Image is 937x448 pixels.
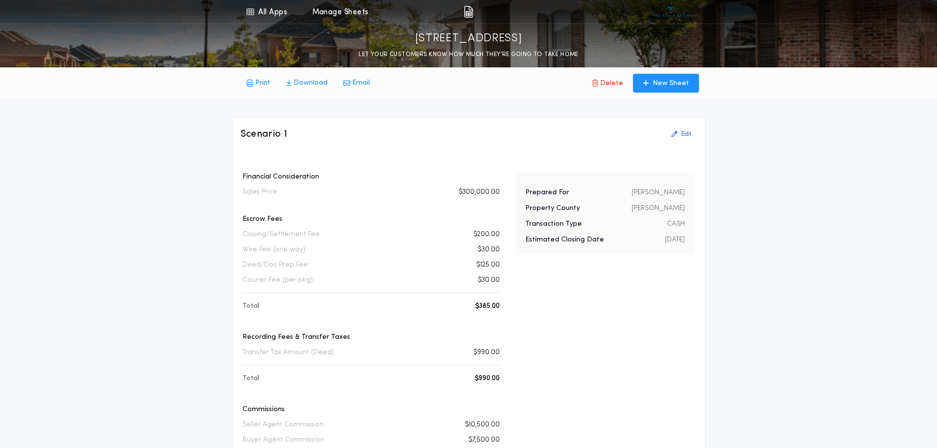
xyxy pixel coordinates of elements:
[632,188,685,198] p: [PERSON_NAME]
[242,260,308,270] p: Deed/Doc Prep Fee
[468,435,500,445] p: $7,500.00
[239,74,278,92] button: Print
[242,275,313,285] p: Courier Fee (per pkg)
[465,420,500,430] p: $10,500.00
[242,374,259,384] p: Total
[525,235,604,245] p: Estimated Closing Date
[665,126,697,142] button: Edit
[476,260,500,270] p: $125.00
[242,245,305,255] p: Wire Fee (one way)
[464,6,473,18] img: img
[632,204,685,213] p: [PERSON_NAME]
[352,78,370,88] p: Email
[241,127,288,141] h3: Scenario 1
[478,275,500,285] p: $30.00
[525,204,580,213] p: Property County
[242,348,334,358] p: Transfer Tax Amount (Deed)
[665,235,685,245] p: [DATE]
[335,74,378,92] button: Email
[681,130,691,138] p: Edit
[242,214,500,224] p: Escrow Fees
[255,78,271,88] p: Print
[242,301,259,311] p: Total
[242,187,277,197] p: Sales Price
[475,374,500,384] p: $990.00
[525,188,569,198] p: Prepared For
[473,230,500,239] p: $200.00
[294,78,328,88] p: Download
[242,435,324,445] p: Buyer Agent Commission
[473,348,500,358] p: $990.00
[242,405,500,415] p: Commissions
[242,172,500,182] p: Financial Consideration
[242,332,500,342] p: Recording Fees & Transfer Taxes
[667,219,685,229] p: CASH
[242,420,324,430] p: Seller Agent Commission
[278,74,335,92] button: Download
[415,31,522,47] p: [STREET_ADDRESS]
[359,50,578,60] p: LET YOUR CUSTOMERS KNOW HOW MUCH THEY’RE GOING TO TAKE HOME
[652,7,689,17] img: vs-icon
[584,74,631,92] button: Delete
[242,230,320,239] p: Closing/Settlement Fee
[633,74,699,92] button: New Sheet
[525,219,582,229] p: Transaction Type
[653,79,689,89] p: New Sheet
[458,187,500,197] p: $300,000.00
[478,245,500,255] p: $30.00
[475,301,500,311] p: $385.00
[600,79,623,89] p: Delete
